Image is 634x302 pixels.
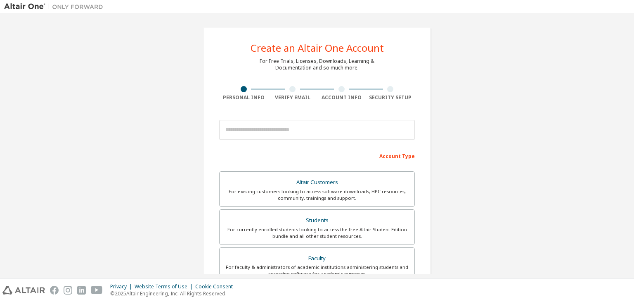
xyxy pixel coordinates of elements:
div: Website Terms of Use [135,283,195,290]
img: linkedin.svg [77,286,86,295]
div: For existing customers looking to access software downloads, HPC resources, community, trainings ... [225,188,409,201]
div: Account Type [219,149,415,162]
img: youtube.svg [91,286,103,295]
img: instagram.svg [64,286,72,295]
img: altair_logo.svg [2,286,45,295]
div: Account Info [317,94,366,101]
p: © 2025 Altair Engineering, Inc. All Rights Reserved. [110,290,238,297]
div: Verify Email [268,94,317,101]
div: Security Setup [366,94,415,101]
img: Altair One [4,2,107,11]
div: Personal Info [219,94,268,101]
div: For Free Trials, Licenses, Downloads, Learning & Documentation and so much more. [260,58,374,71]
div: Cookie Consent [195,283,238,290]
div: Privacy [110,283,135,290]
div: Altair Customers [225,177,409,188]
div: Faculty [225,253,409,264]
div: Create an Altair One Account [251,43,384,53]
div: Students [225,215,409,226]
img: facebook.svg [50,286,59,295]
div: For faculty & administrators of academic institutions administering students and accessing softwa... [225,264,409,277]
div: For currently enrolled students looking to access the free Altair Student Edition bundle and all ... [225,226,409,240]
